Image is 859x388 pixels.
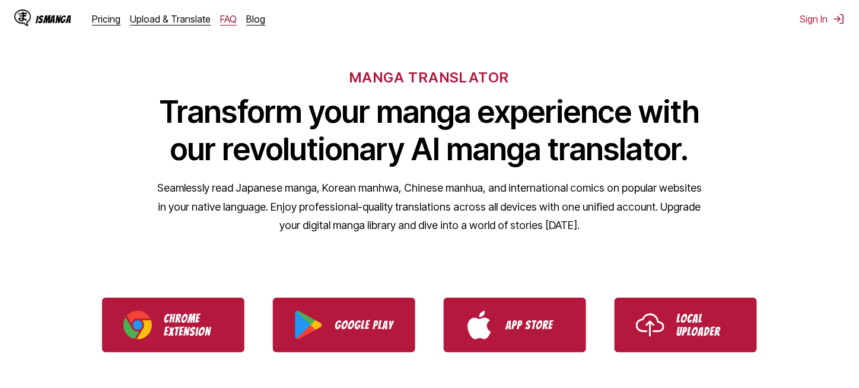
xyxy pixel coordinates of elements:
[14,9,31,26] img: IsManga Logo
[131,13,211,25] a: Upload & Translate
[164,312,223,338] p: Chrome Extension
[444,298,586,352] a: Download IsManga from App Store
[93,13,121,25] a: Pricing
[36,14,71,25] div: IsManga
[294,311,323,339] img: Google Play logo
[123,311,152,339] img: Chrome logo
[615,298,757,352] a: Use IsManga Local Uploader
[14,9,93,28] a: IsManga LogoIsManga
[247,13,266,25] a: Blog
[157,93,702,168] h1: Transform your manga experience with our revolutionary AI manga translator.
[335,319,394,332] p: Google Play
[465,311,494,339] img: App Store logo
[800,13,845,25] button: Sign In
[221,13,237,25] a: FAQ
[349,69,509,86] h6: MANGA TRANSLATOR
[833,13,845,25] img: Sign out
[505,319,565,332] p: App Store
[157,179,702,235] p: Seamlessly read Japanese manga, Korean manhwa, Chinese manhua, and international comics on popula...
[102,298,244,352] a: Download IsManga Chrome Extension
[636,311,664,339] img: Upload icon
[273,298,415,352] a: Download IsManga from Google Play
[676,312,736,338] p: Local Uploader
